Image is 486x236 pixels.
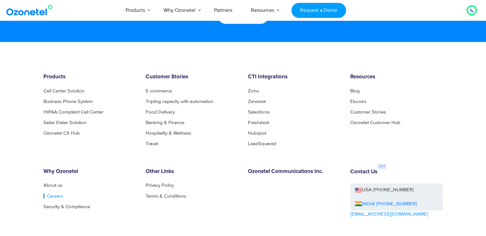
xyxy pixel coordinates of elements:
a: Salesforce [248,110,270,114]
a: Blog [350,89,360,93]
a: E-commerce [146,89,172,93]
a: Zoho [248,89,259,93]
a: Terms & Conditions [146,193,186,198]
a: INDIA [PHONE_NUMBER] [355,200,417,208]
a: Ozonetel Customer Hub [350,120,400,125]
a: Travel [146,141,158,146]
a: Call Center Solution [43,89,84,93]
a: Banking & Finance [146,120,184,125]
a: Hubspot [248,131,266,136]
a: USA [PHONE_NUMBER] [350,183,443,197]
h6: Resources [350,74,443,80]
a: LeadSquared [248,141,276,146]
a: Freshdesk [248,120,270,125]
a: Customer Stories [350,110,386,114]
h6: Customer Stories [146,74,238,80]
a: Careers [43,193,63,198]
a: HIPAA Compliant Call Center [43,110,104,114]
h6: Products [43,74,136,80]
a: Hospitality & Wellness [146,131,191,136]
h6: Ozonetel Communications Inc. [248,169,341,175]
a: [EMAIL_ADDRESS][DOMAIN_NAME] [350,210,428,218]
h6: Other Links [146,169,238,175]
h6: Contact Us [350,169,377,175]
a: Ebooks [350,99,366,104]
h6: Why Ozonetel [43,169,136,175]
a: Tripling capacity with automation [146,99,213,104]
a: Sales Dialer Solution [43,120,86,125]
a: Food Delivery [146,110,175,114]
a: About us [43,183,62,188]
a: Privacy Policy [146,183,174,188]
a: Security & Compliance [43,204,90,209]
a: Request a Demo [291,3,346,18]
img: ind-flag.png [355,201,362,206]
a: Zendesk [248,99,266,104]
h6: CTI Integrations [248,74,341,80]
img: us-flag.png [355,188,362,193]
a: Business Phone System [43,99,93,104]
a: Ozonetel CX Hub [43,131,80,136]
